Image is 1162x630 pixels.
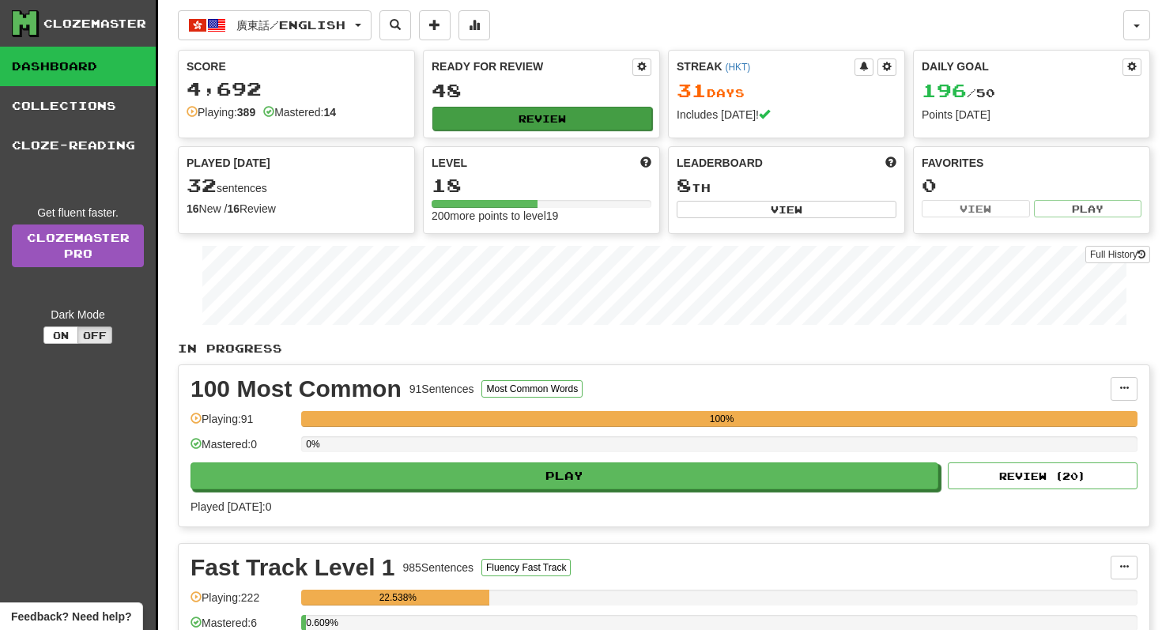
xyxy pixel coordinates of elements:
[25,41,38,54] img: website_grey.svg
[177,93,261,104] div: Keywords by Traffic
[12,224,144,267] a: ClozemasterPro
[432,155,467,171] span: Level
[432,208,651,224] div: 200 more points to level 19
[191,462,938,489] button: Play
[43,326,78,344] button: On
[948,462,1137,489] button: Review (20)
[323,106,336,119] strong: 14
[403,560,474,575] div: 985 Sentences
[191,436,293,462] div: Mastered: 0
[677,175,896,196] div: th
[191,500,271,513] span: Played [DATE]: 0
[187,104,255,120] div: Playing:
[178,341,1150,356] p: In Progress
[1034,200,1142,217] button: Play
[458,10,490,40] button: More stats
[187,202,199,215] strong: 16
[191,377,402,401] div: 100 Most Common
[677,107,896,123] div: Includes [DATE]!
[191,411,293,437] div: Playing: 91
[922,79,967,101] span: 196
[12,307,144,323] div: Dark Mode
[306,590,489,605] div: 22.538%
[677,58,855,74] div: Streak
[922,58,1122,76] div: Daily Goal
[178,10,372,40] button: 廣東話/English
[43,16,146,32] div: Clozemaster
[1085,246,1150,263] button: Full History
[160,92,172,104] img: tab_keywords_by_traffic_grey.svg
[481,559,571,576] button: Fluency Fast Track
[379,10,411,40] button: Search sentences
[236,18,345,32] span: 廣東話 / English
[25,25,38,38] img: logo_orange.svg
[419,10,451,40] button: Add sentence to collection
[677,81,896,101] div: Day s
[237,106,255,119] strong: 389
[191,556,395,579] div: Fast Track Level 1
[432,107,652,130] button: Review
[432,58,632,74] div: Ready for Review
[432,175,651,195] div: 18
[409,381,474,397] div: 91 Sentences
[44,25,77,38] div: v 4.0.25
[306,411,1137,427] div: 100%
[885,155,896,171] span: This week in points, UTC
[227,202,240,215] strong: 16
[187,79,406,99] div: 4,692
[922,175,1141,195] div: 0
[922,155,1141,171] div: Favorites
[63,93,141,104] div: Domain Overview
[481,380,583,398] button: Most Common Words
[12,205,144,221] div: Get fluent faster.
[263,104,336,120] div: Mastered:
[677,79,707,101] span: 31
[11,609,131,624] span: Open feedback widget
[677,201,896,218] button: View
[922,86,995,100] span: / 50
[677,155,763,171] span: Leaderboard
[187,201,406,217] div: New / Review
[187,175,406,196] div: sentences
[41,41,174,54] div: Domain: [DOMAIN_NAME]
[77,326,112,344] button: Off
[432,81,651,100] div: 48
[191,590,293,616] div: Playing: 222
[640,155,651,171] span: Score more points to level up
[677,174,692,196] span: 8
[46,92,58,104] img: tab_domain_overview_orange.svg
[187,174,217,196] span: 32
[187,155,270,171] span: Played [DATE]
[187,58,406,74] div: Score
[922,200,1030,217] button: View
[922,107,1141,123] div: Points [DATE]
[725,62,750,73] a: (HKT)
